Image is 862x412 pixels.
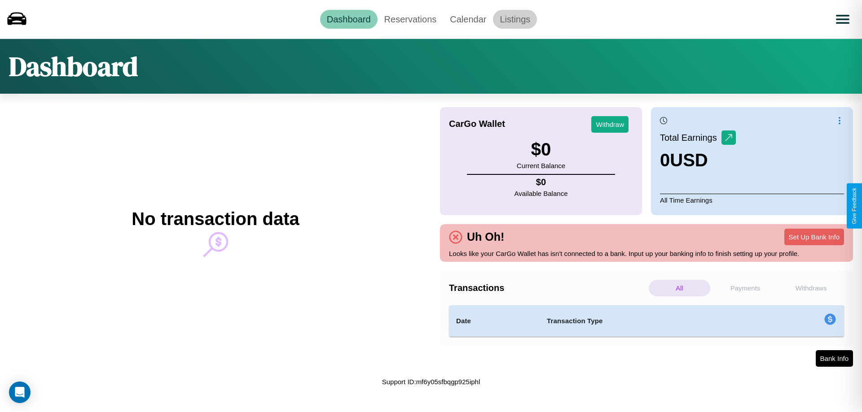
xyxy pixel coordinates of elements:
h1: Dashboard [9,48,138,85]
h3: $ 0 [517,139,565,160]
p: All [649,280,710,296]
a: Listings [493,10,537,29]
a: Reservations [378,10,444,29]
h3: 0 USD [660,150,736,170]
h4: $ 0 [515,177,568,187]
p: Withdraws [780,280,842,296]
h4: Transaction Type [547,316,751,326]
button: Withdraw [591,116,629,133]
h4: Date [456,316,532,326]
h2: No transaction data [132,209,299,229]
a: Calendar [443,10,493,29]
p: Payments [715,280,776,296]
p: Total Earnings [660,130,721,146]
h4: Uh Oh! [462,230,509,243]
p: Looks like your CarGo Wallet has isn't connected to a bank. Input up your banking info to finish ... [449,247,844,260]
button: Set Up Bank Info [784,229,844,245]
button: Open menu [830,7,855,32]
div: Open Intercom Messenger [9,382,31,403]
button: Bank Info [816,350,853,367]
h4: CarGo Wallet [449,119,505,129]
div: Give Feedback [851,188,858,224]
p: All Time Earnings [660,194,844,206]
p: Available Balance [515,187,568,199]
p: Support ID: mf6y05sfbqgp925iphl [382,376,480,388]
p: Current Balance [517,160,565,172]
table: simple table [449,305,844,337]
h4: Transactions [449,283,646,293]
a: Dashboard [320,10,378,29]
